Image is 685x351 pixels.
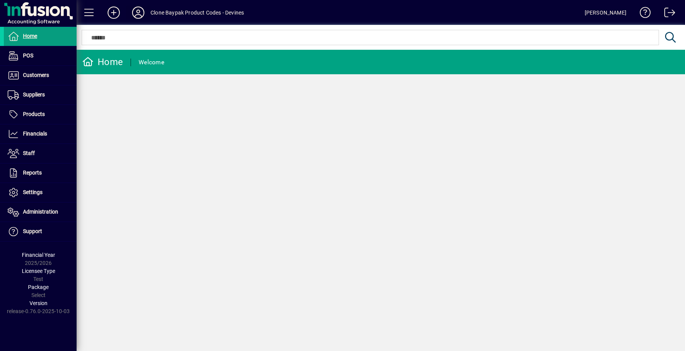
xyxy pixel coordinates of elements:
span: Products [23,111,45,117]
a: Administration [4,202,77,222]
span: Package [28,284,49,290]
a: Knowledge Base [634,2,651,26]
div: Home [82,56,123,68]
span: Financial Year [22,252,55,258]
span: Home [23,33,37,39]
button: Profile [126,6,150,20]
a: Staff [4,144,77,163]
a: POS [4,46,77,65]
a: Customers [4,66,77,85]
span: Staff [23,150,35,156]
span: Reports [23,170,42,176]
span: Licensee Type [22,268,55,274]
span: POS [23,52,33,59]
a: Reports [4,163,77,183]
a: Products [4,105,77,124]
span: Settings [23,189,43,195]
span: Customers [23,72,49,78]
a: Financials [4,124,77,144]
span: Suppliers [23,91,45,98]
a: Logout [659,2,675,26]
span: Version [29,300,47,306]
span: Financials [23,131,47,137]
span: Administration [23,209,58,215]
div: Clone Baypak Product Codes - Devines [150,7,244,19]
a: Settings [4,183,77,202]
div: [PERSON_NAME] [585,7,626,19]
div: Welcome [139,56,164,69]
span: Support [23,228,42,234]
a: Support [4,222,77,241]
button: Add [101,6,126,20]
a: Suppliers [4,85,77,104]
